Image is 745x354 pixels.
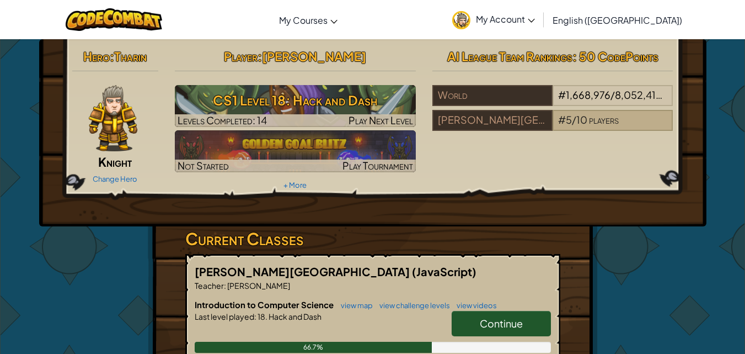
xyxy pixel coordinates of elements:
[342,159,413,172] span: Play Tournament
[432,85,553,106] div: World
[83,49,110,64] span: Hero
[432,110,553,131] div: [PERSON_NAME][GEOGRAPHIC_DATA]
[558,113,566,126] span: #
[610,88,615,101] span: /
[412,265,476,278] span: (JavaScript)
[110,49,114,64] span: :
[447,2,540,37] a: My Account
[572,113,576,126] span: /
[195,342,432,353] div: 66.7%
[178,114,267,126] span: Levels Completed: 14
[89,85,137,151] img: knight-pose.png
[572,49,658,64] span: : 50 CodePoints
[258,49,262,64] span: :
[452,11,470,29] img: avatar
[195,281,224,290] span: Teacher
[558,88,566,101] span: #
[175,130,416,172] img: Golden Goal
[114,49,147,64] span: Tharin
[576,113,587,126] span: 10
[224,281,226,290] span: :
[178,159,229,172] span: Not Started
[185,226,560,251] h3: Current Classes
[335,301,373,310] a: view map
[175,85,416,127] a: Play Next Level
[589,113,619,126] span: players
[566,88,610,101] span: 1,668,976
[566,113,572,126] span: 5
[553,14,682,26] span: English ([GEOGRAPHIC_DATA])
[283,181,307,189] a: + More
[432,96,673,108] a: World#1,668,976/8,052,416players
[349,114,413,126] span: Play Next Level
[98,154,132,170] span: Knight
[663,88,693,101] span: players
[374,301,450,310] a: view challenge levels
[224,49,258,64] span: Player
[432,120,673,133] a: [PERSON_NAME][GEOGRAPHIC_DATA]#5/10players
[66,8,162,31] img: CodeCombat logo
[447,49,572,64] span: AI League Team Rankings
[93,175,137,183] a: Change Hero
[274,5,343,35] a: My Courses
[175,85,416,127] img: CS1 Level 18: Hack and Dash
[195,299,335,310] span: Introduction to Computer Science
[256,311,267,321] span: 18.
[279,14,328,26] span: My Courses
[175,88,416,113] h3: CS1 Level 18: Hack and Dash
[480,317,523,330] span: Continue
[451,301,497,310] a: view videos
[476,13,535,25] span: My Account
[254,311,256,321] span: :
[195,311,254,321] span: Last level played
[547,5,688,35] a: English ([GEOGRAPHIC_DATA])
[267,311,321,321] span: Hack and Dash
[195,265,412,278] span: [PERSON_NAME][GEOGRAPHIC_DATA]
[226,281,290,290] span: [PERSON_NAME]
[175,130,416,172] a: Not StartedPlay Tournament
[615,88,662,101] span: 8,052,416
[262,49,366,64] span: [PERSON_NAME]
